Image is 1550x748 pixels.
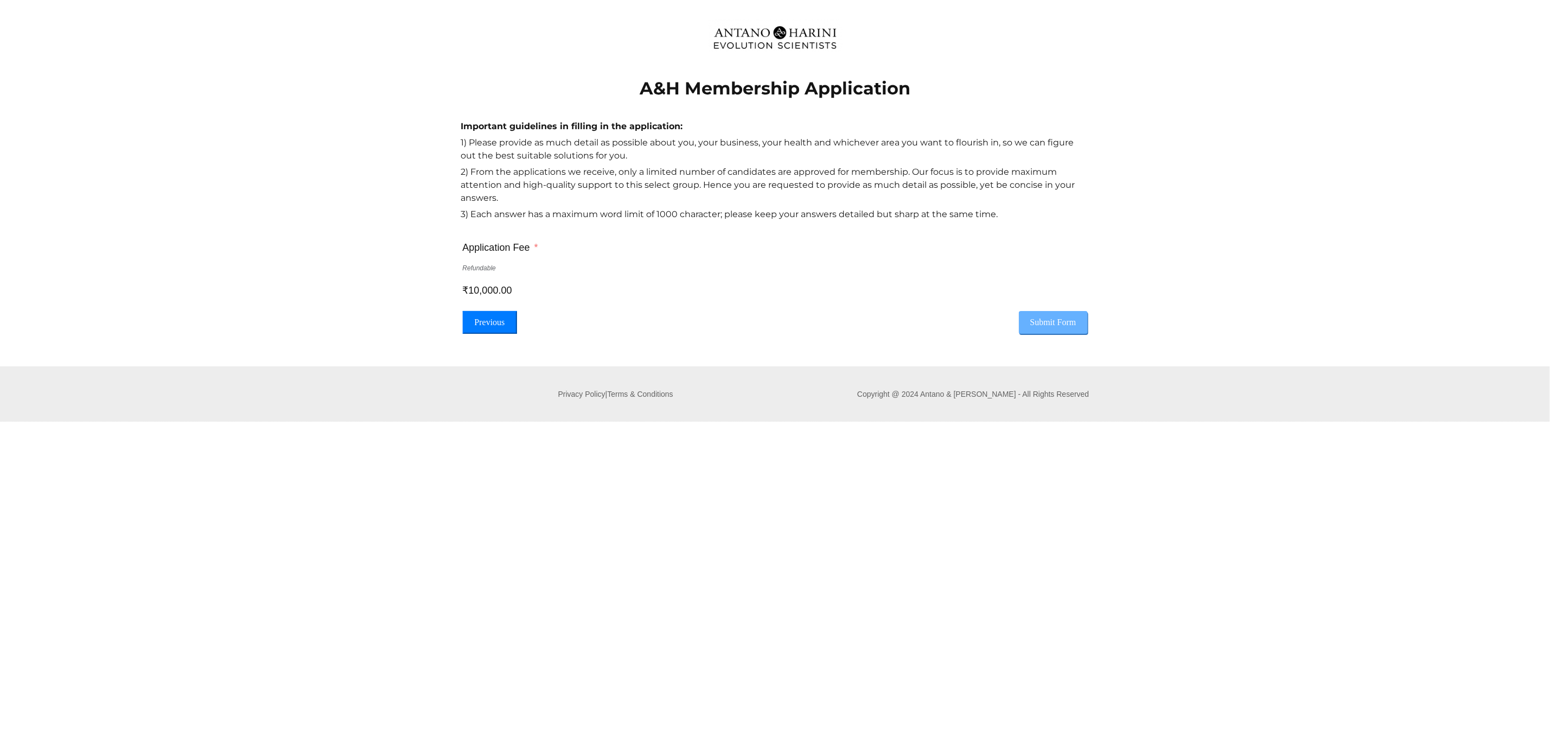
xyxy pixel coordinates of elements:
[461,121,683,131] strong: Important guidelines in filling in the application:
[857,386,1089,402] p: Copyright @ 2024 Antano & [PERSON_NAME] - All Rights Reserved
[461,166,1089,208] p: 2) From the applications we receive, only a limited number of candidates are approved for members...
[640,78,910,99] strong: A&H Membership Application
[461,208,1089,224] p: 3) Each answer has a maximum word limit of 1000 character; please keep your answers detailed but ...
[463,238,538,257] label: Application Fee
[463,258,1088,278] div: Refundable
[463,311,517,334] button: Previous
[461,386,771,402] p: |
[463,285,512,296] span: ₹10,000.00
[558,390,605,398] a: Privacy Policy
[1019,311,1088,334] button: Submit Form
[708,19,843,56] img: Evolution-Scientist (2)
[461,136,1089,166] p: 1) Please provide as much detail as possible about you, your business, your health and whichever ...
[607,390,673,398] a: Terms & Conditions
